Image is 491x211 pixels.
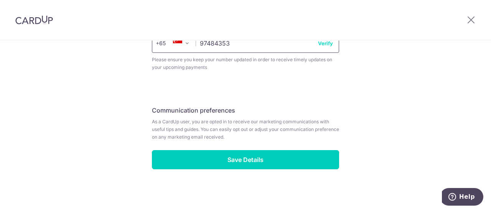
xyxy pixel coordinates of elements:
[152,106,339,115] h5: Communication preferences
[152,118,339,141] span: As a CardUp user, you are opted in to receive our marketing communications with useful tips and g...
[318,39,333,47] button: Verify
[152,56,339,71] span: Please ensure you keep your number updated in order to receive timely updates on your upcoming pa...
[152,150,339,169] input: Save Details
[158,39,176,48] span: +65
[15,15,53,25] img: CardUp
[442,188,483,207] iframe: Opens a widget where you can find more information
[156,39,176,48] span: +65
